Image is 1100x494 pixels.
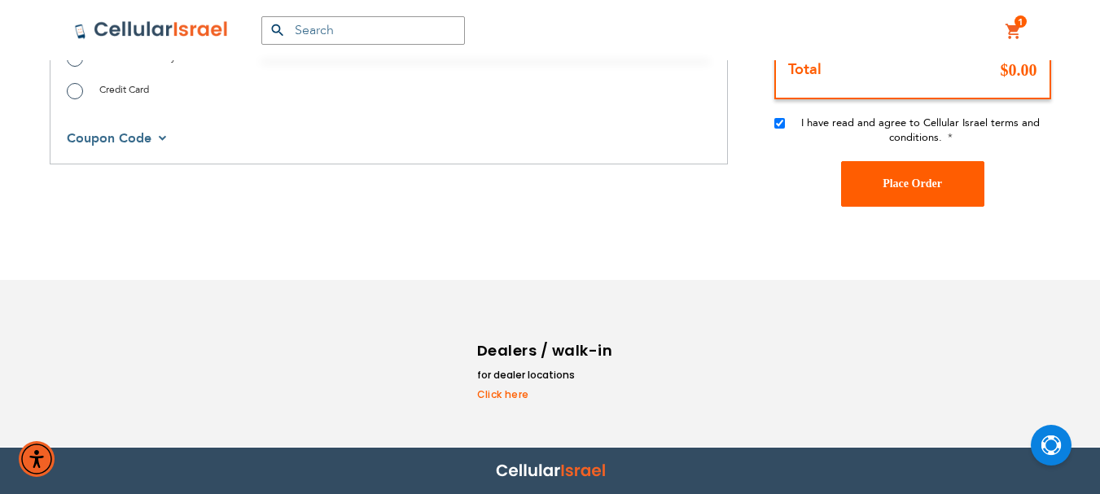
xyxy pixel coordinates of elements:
input: Search [261,16,465,45]
img: Cellular Israel Logo [74,20,229,40]
span: I have read and agree to Cellular Israel terms and conditions. [801,116,1040,145]
span: Place Order [883,177,942,190]
h6: Dealers / walk-in [477,339,616,363]
span: $0.00 [1001,61,1037,79]
span: 1 [1018,15,1023,28]
li: for dealer locations [477,367,616,383]
a: Click here [477,387,616,402]
div: Accessibility Menu [19,441,55,477]
span: Credit Card [99,83,149,96]
span: Coupon Code [67,129,151,147]
strong: Total [788,59,822,80]
a: 1 [1005,22,1023,42]
button: Place Order [841,161,984,207]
